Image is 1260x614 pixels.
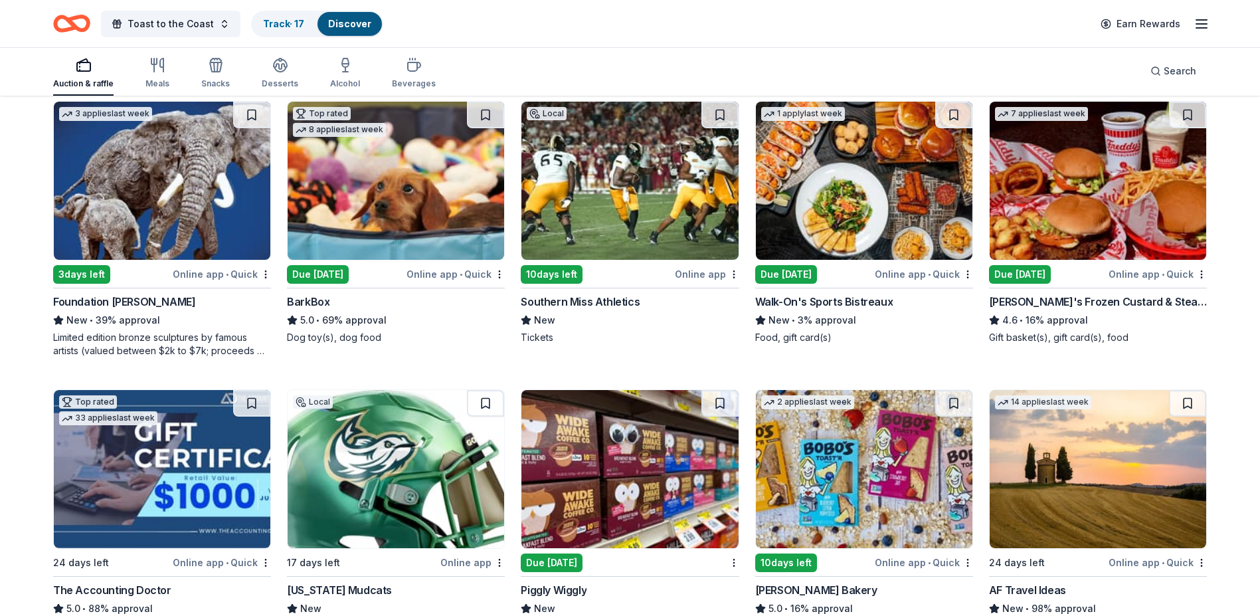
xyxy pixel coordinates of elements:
div: 7 applies last week [995,107,1088,121]
div: Food, gift card(s) [755,331,973,344]
span: • [226,269,228,280]
div: Online app Quick [406,266,505,282]
button: Auction & raffle [53,52,114,96]
div: Online app Quick [1109,266,1207,282]
div: Auction & raffle [53,78,114,89]
span: 4.6 [1002,312,1018,328]
span: New [534,312,555,328]
img: Image for Walk-On's Sports Bistreaux [756,102,972,260]
div: 24 days left [53,555,109,571]
div: 3 days left [53,265,110,284]
div: [PERSON_NAME] Bakery [755,582,877,598]
div: 3% approval [755,312,973,328]
span: • [226,558,228,568]
div: Online app Quick [875,554,973,571]
span: • [90,315,93,326]
div: Alcohol [330,78,360,89]
div: Beverages [392,78,436,89]
img: Image for The Accounting Doctor [54,390,270,548]
button: Desserts [262,52,298,96]
div: 8 applies last week [293,123,386,137]
div: Piggly Wiggly [521,582,586,598]
a: Image for BarkBoxTop rated8 applieslast weekDue [DATE]Online app•QuickBarkBox5.0•69% approvalDog ... [287,101,505,344]
div: Online app [675,266,739,282]
img: Image for Mississippi Mudcats [288,390,504,548]
span: • [792,315,795,326]
div: 69% approval [287,312,505,328]
span: • [928,558,931,568]
div: 17 days left [287,555,340,571]
div: Limited edition bronze sculptures by famous artists (valued between $2k to $7k; proceeds will spl... [53,331,271,358]
button: Snacks [201,52,230,96]
div: Southern Miss Athletics [521,294,640,310]
img: Image for Foundation Michelangelo [54,102,270,260]
div: 10 days left [755,554,817,572]
a: Image for Walk-On's Sports Bistreaux 1 applylast weekDue [DATE]Online app•QuickWalk-On's Sports B... [755,101,973,344]
div: 1 apply last week [761,107,845,121]
div: Online app [440,554,505,571]
div: 14 applies last week [995,395,1091,409]
a: Discover [328,18,371,29]
div: Foundation [PERSON_NAME] [53,294,195,310]
button: Toast to the Coast [101,11,240,37]
span: • [784,603,788,614]
div: Local [293,395,333,409]
div: Due [DATE] [755,265,817,284]
div: Due [DATE] [521,554,583,572]
div: 10 days left [521,265,583,284]
img: Image for Piggly Wiggly [521,390,738,548]
span: 5.0 [300,312,314,328]
div: Online app Quick [173,266,271,282]
button: Track· 17Discover [251,11,383,37]
button: Search [1140,58,1207,84]
img: Image for AF Travel Ideas [990,390,1206,548]
div: 3 applies last week [59,107,152,121]
div: Top rated [293,107,351,120]
button: Alcohol [330,52,360,96]
button: Beverages [392,52,436,96]
span: Search [1164,63,1196,79]
div: 33 applies last week [59,411,157,425]
a: Image for Freddy's Frozen Custard & Steakburgers7 applieslast weekDue [DATE]Online app•Quick[PERS... [989,101,1207,344]
div: Desserts [262,78,298,89]
div: Online app Quick [173,554,271,571]
span: • [82,603,86,614]
a: Earn Rewards [1093,12,1188,36]
div: Due [DATE] [989,265,1051,284]
a: Image for Foundation Michelangelo3 applieslast week3days leftOnline app•QuickFoundation [PERSON_N... [53,101,271,358]
span: • [460,269,462,280]
img: Image for BarkBox [288,102,504,260]
div: Due [DATE] [287,265,349,284]
a: Home [53,8,90,39]
img: Image for Freddy's Frozen Custard & Steakburgers [990,102,1206,260]
div: Snacks [201,78,230,89]
div: Online app Quick [1109,554,1207,571]
span: • [1162,558,1164,568]
span: • [1026,603,1029,614]
div: 16% approval [989,312,1207,328]
span: Toast to the Coast [128,16,214,32]
div: Walk-On's Sports Bistreaux [755,294,893,310]
div: Tickets [521,331,739,344]
img: Image for Southern Miss Athletics [521,102,738,260]
span: • [928,269,931,280]
a: Track· 17 [263,18,304,29]
div: Meals [145,78,169,89]
div: BarkBox [287,294,329,310]
div: 2 applies last week [761,395,854,409]
div: AF Travel Ideas [989,582,1066,598]
div: Dog toy(s), dog food [287,331,505,344]
img: Image for Bobo's Bakery [756,390,972,548]
span: New [66,312,88,328]
span: • [1162,269,1164,280]
span: New [768,312,790,328]
div: 24 days left [989,555,1045,571]
div: [PERSON_NAME]'s Frozen Custard & Steakburgers [989,294,1207,310]
div: Gift basket(s), gift card(s), food [989,331,1207,344]
div: The Accounting Doctor [53,582,171,598]
div: 39% approval [53,312,271,328]
div: Top rated [59,395,117,409]
div: [US_STATE] Mudcats [287,582,392,598]
span: • [1020,315,1023,326]
button: Meals [145,52,169,96]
